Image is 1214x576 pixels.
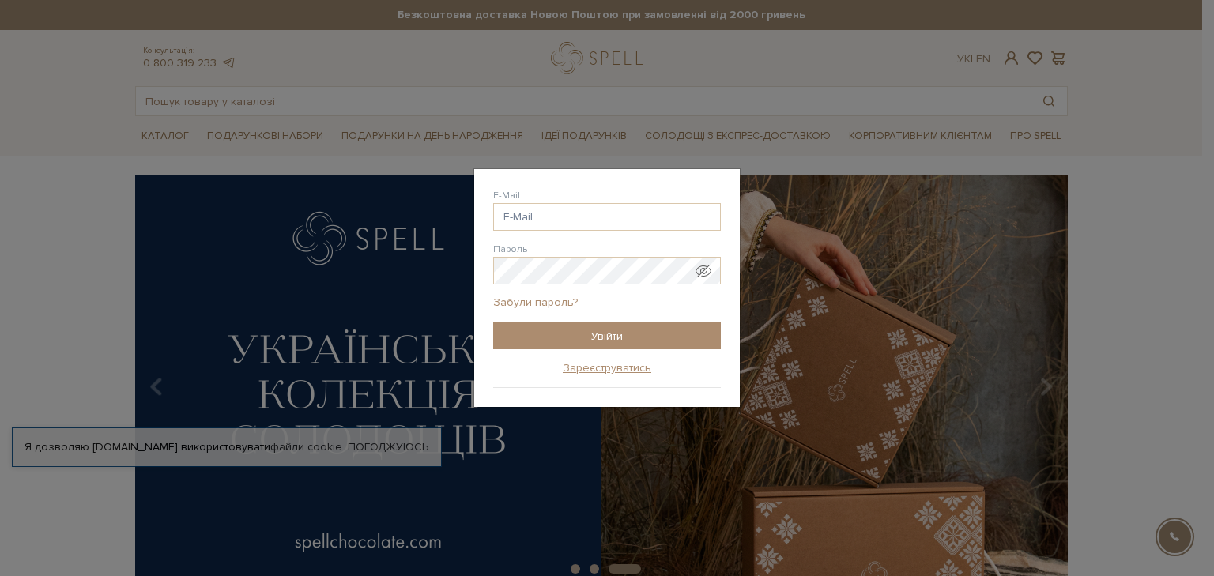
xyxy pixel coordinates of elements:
[493,243,527,257] label: Пароль
[563,361,651,375] a: Зареєструватись
[493,189,520,203] label: E-Mail
[493,296,578,310] a: Забули пароль?
[493,203,721,231] input: E-Mail
[493,322,721,349] input: Увійти
[696,263,711,279] span: Показати пароль у вигляді звичайного тексту. Попередження: це відобразить ваш пароль на екрані.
